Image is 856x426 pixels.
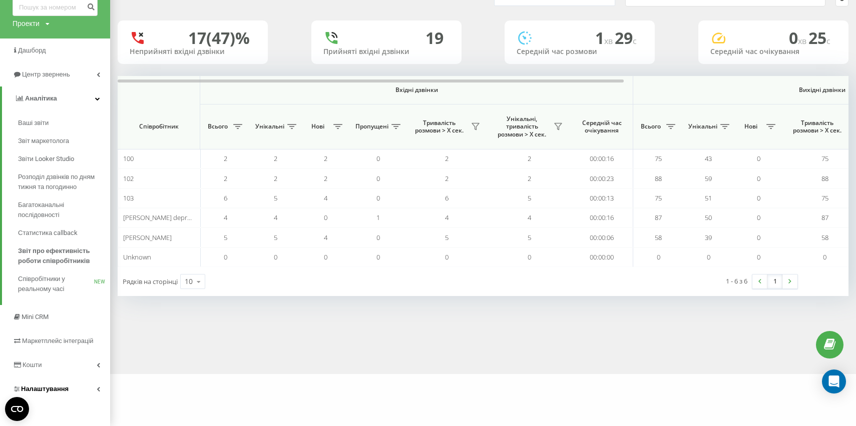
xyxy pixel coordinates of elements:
[18,228,78,238] span: Статистика callback
[323,47,450,56] div: Прийняті вхідні дзвінки
[571,208,633,227] td: 00:00:16
[123,193,134,202] span: 103
[376,213,380,222] span: 1
[18,168,110,196] a: Розподіл дзвінків по дням тижня та погодинно
[528,252,531,261] span: 0
[657,252,660,261] span: 0
[324,213,327,222] span: 0
[324,252,327,261] span: 0
[376,174,380,183] span: 0
[274,174,277,183] span: 2
[226,86,607,94] span: Вхідні дзвінки
[18,132,110,150] a: Звіт маркетолога
[615,27,637,48] span: 29
[274,193,277,202] span: 5
[376,233,380,242] span: 0
[123,252,151,261] span: Unknown
[21,385,69,392] span: Налаштування
[123,154,134,163] span: 100
[324,154,327,163] span: 2
[18,224,110,242] a: Статистика callback
[324,193,327,202] span: 4
[493,115,551,138] span: Унікальні, тривалість розмови > Х сек.
[757,213,760,222] span: 0
[123,213,203,222] span: [PERSON_NAME] deprecate
[788,119,846,134] span: Тривалість розмови > Х сек.
[578,119,625,134] span: Середній час очікування
[528,213,531,222] span: 4
[18,242,110,270] a: Звіт про ефективність роботи співробітників
[445,154,449,163] span: 2
[757,174,760,183] span: 0
[808,27,830,48] span: 25
[445,233,449,242] span: 5
[528,154,531,163] span: 2
[188,28,250,47] div: 17 (47)%
[528,174,531,183] span: 2
[705,233,712,242] span: 39
[425,28,444,47] div: 19
[23,361,42,368] span: Кошти
[789,27,808,48] span: 0
[18,118,49,128] span: Ваші звіти
[224,193,227,202] span: 6
[123,174,134,183] span: 102
[655,233,662,242] span: 58
[123,233,172,242] span: [PERSON_NAME]
[18,136,69,146] span: Звіт маркетолога
[767,274,782,288] a: 1
[274,233,277,242] span: 5
[826,35,830,46] span: c
[2,86,110,110] a: Аналiтика
[305,122,330,130] span: Нові
[126,122,191,130] span: Співробітник
[376,154,380,163] span: 0
[274,154,277,163] span: 2
[707,252,710,261] span: 0
[324,174,327,183] span: 2
[22,313,49,320] span: Mini CRM
[224,213,227,222] span: 4
[445,174,449,183] span: 2
[224,154,227,163] span: 2
[274,252,277,261] span: 0
[604,35,615,46] span: хв
[655,174,662,183] span: 88
[445,213,449,222] span: 4
[410,119,468,134] span: Тривалість розмови > Х сек.
[123,277,178,286] span: Рядків на сторінці
[710,47,836,56] div: Середній час очікування
[255,122,284,130] span: Унікальні
[705,154,712,163] span: 43
[445,252,449,261] span: 0
[655,213,662,222] span: 87
[757,252,760,261] span: 0
[25,94,57,102] span: Аналiтика
[18,274,94,294] span: Співробітники у реальному часі
[571,247,633,267] td: 00:00:00
[571,188,633,208] td: 00:00:13
[595,27,615,48] span: 1
[22,337,94,344] span: Маркетплейс інтеграцій
[571,149,633,168] td: 00:00:16
[13,18,40,28] div: Проекти
[18,246,105,266] span: Звіт про ефективність роботи співробітників
[821,154,828,163] span: 75
[517,47,643,56] div: Середній час розмови
[655,154,662,163] span: 75
[705,193,712,202] span: 51
[224,233,227,242] span: 5
[528,233,531,242] span: 5
[185,276,193,286] div: 10
[224,174,227,183] span: 2
[324,233,327,242] span: 4
[18,172,105,192] span: Розподіл дзвінків по дням тижня та погодинно
[376,252,380,261] span: 0
[445,193,449,202] span: 6
[376,193,380,202] span: 0
[821,233,828,242] span: 58
[130,47,256,56] div: Неприйняті вхідні дзвінки
[798,35,808,46] span: хв
[757,233,760,242] span: 0
[18,150,110,168] a: Звіти Looker Studio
